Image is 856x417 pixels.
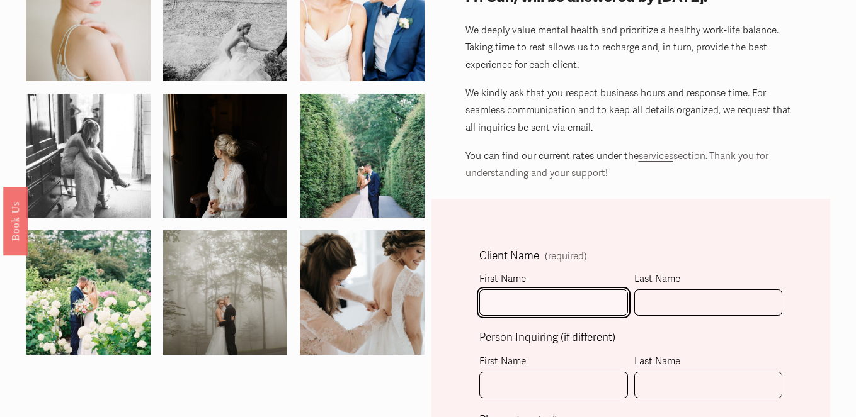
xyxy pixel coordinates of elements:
div: Last Name [634,270,783,289]
p: We kindly ask that you respect business hours and response time. For seamless communication and t... [465,85,797,137]
p: We deeply value mental health and prioritize a healthy work-life balance. Taking time to rest all... [465,22,797,74]
div: Last Name [634,353,783,372]
a: services [639,150,673,162]
a: Book Us [3,186,28,255]
div: First Name [479,270,628,289]
img: 14231398_1259601320717584_5710543027062833933_o.jpg [26,73,151,238]
span: (required) [545,252,587,261]
span: Person Inquiring (if different) [479,328,615,348]
p: You can find our current rates under the [465,148,797,182]
img: a&b-122.jpg [132,94,319,218]
div: First Name [479,353,628,372]
img: ASW-178.jpg [269,230,456,355]
img: a&b-249.jpg [132,230,319,355]
img: 14305484_1259623107382072_1992716122685880553_o.jpg [26,210,151,375]
span: Client Name [479,247,539,266]
img: 14241554_1259623257382057_8150699157505122959_o.jpg [300,73,425,238]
